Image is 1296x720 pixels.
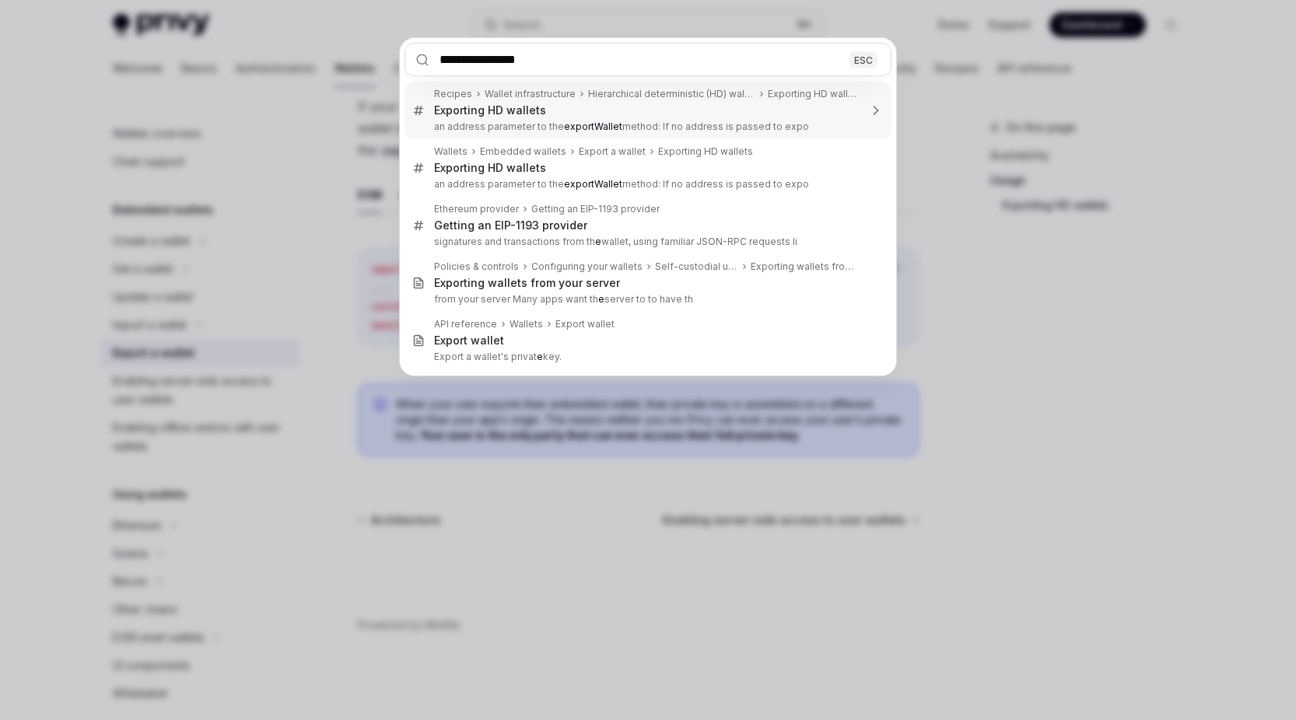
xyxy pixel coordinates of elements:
[768,88,859,100] div: Exporting HD wallets
[434,276,620,290] div: Exporting wallets from your server
[434,236,859,248] p: signatures and transactions from th wallet, using familiar JSON-RPC requests li
[658,145,753,158] div: Exporting HD wallets
[510,318,543,330] div: Wallets
[564,178,622,190] b: exportWallet
[434,293,859,306] p: from your server Many apps want th server to to have th
[434,334,504,348] div: Export wallet
[434,145,468,158] div: Wallets
[434,218,587,232] div: Getting an EIP-1193 provider
[655,260,738,273] div: Self-custodial user wallets
[849,51,877,68] div: ESC
[434,161,546,175] div: Exporting HD wallets
[564,121,622,132] b: exportWallet
[434,318,497,330] div: API reference
[434,103,546,117] div: Exporting HD wallets
[531,203,660,215] div: Getting an EIP-1193 provider
[434,203,519,215] div: Ethereum provider
[555,318,615,330] div: Export wallet
[579,145,646,158] div: Export a wallet
[537,351,543,362] b: e
[595,236,601,247] b: e
[751,260,859,273] div: Exporting wallets from your server
[434,88,472,100] div: Recipes
[480,145,566,158] div: Embedded wallets
[588,88,755,100] div: Hierarchical deterministic (HD) wallets
[434,178,859,190] p: an address parameter to the method: If no address is passed to expo
[434,121,859,133] p: an address parameter to the method: If no address is passed to expo
[434,351,859,363] p: Export a wallet's privat key.
[598,293,604,305] b: e
[531,260,643,273] div: Configuring your wallets
[434,260,519,273] div: Policies & controls
[485,88,576,100] div: Wallet infrastructure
